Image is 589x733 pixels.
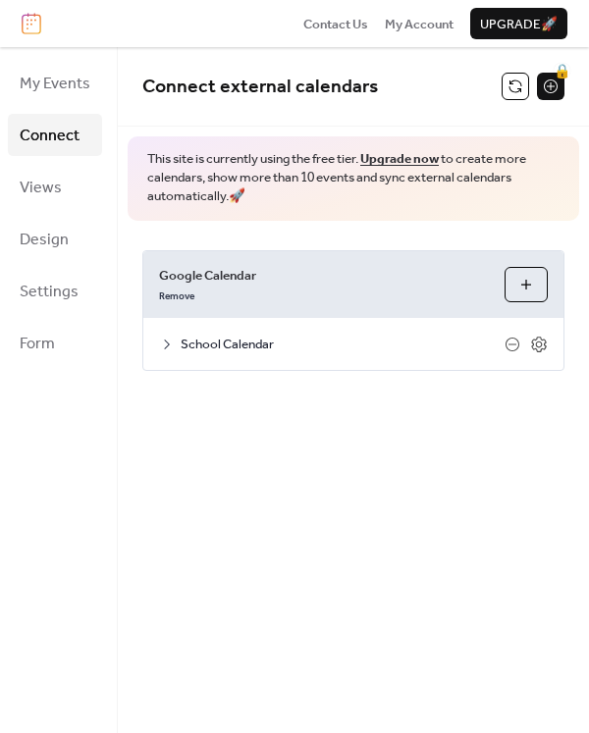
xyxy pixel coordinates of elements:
span: My Events [20,69,90,99]
span: Upgrade 🚀 [480,15,558,34]
a: My Account [385,14,454,33]
span: Contact Us [303,15,368,34]
span: Google Calendar [159,266,489,286]
span: Design [20,225,69,255]
span: Remove [159,290,194,304]
span: Form [20,329,55,359]
a: Views [8,166,102,208]
a: Settings [8,270,102,312]
span: Settings [20,277,79,307]
a: Form [8,322,102,364]
span: Connect [20,121,80,151]
a: Contact Us [303,14,368,33]
span: Connect external calendars [142,69,378,105]
img: logo [22,13,41,34]
a: My Events [8,62,102,104]
a: Upgrade now [360,146,439,172]
a: Connect [8,114,102,156]
button: Upgrade🚀 [470,8,567,39]
a: Design [8,218,102,260]
span: School Calendar [181,335,505,354]
span: This site is currently using the free tier. to create more calendars, show more than 10 events an... [147,150,560,206]
span: Views [20,173,62,203]
span: My Account [385,15,454,34]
